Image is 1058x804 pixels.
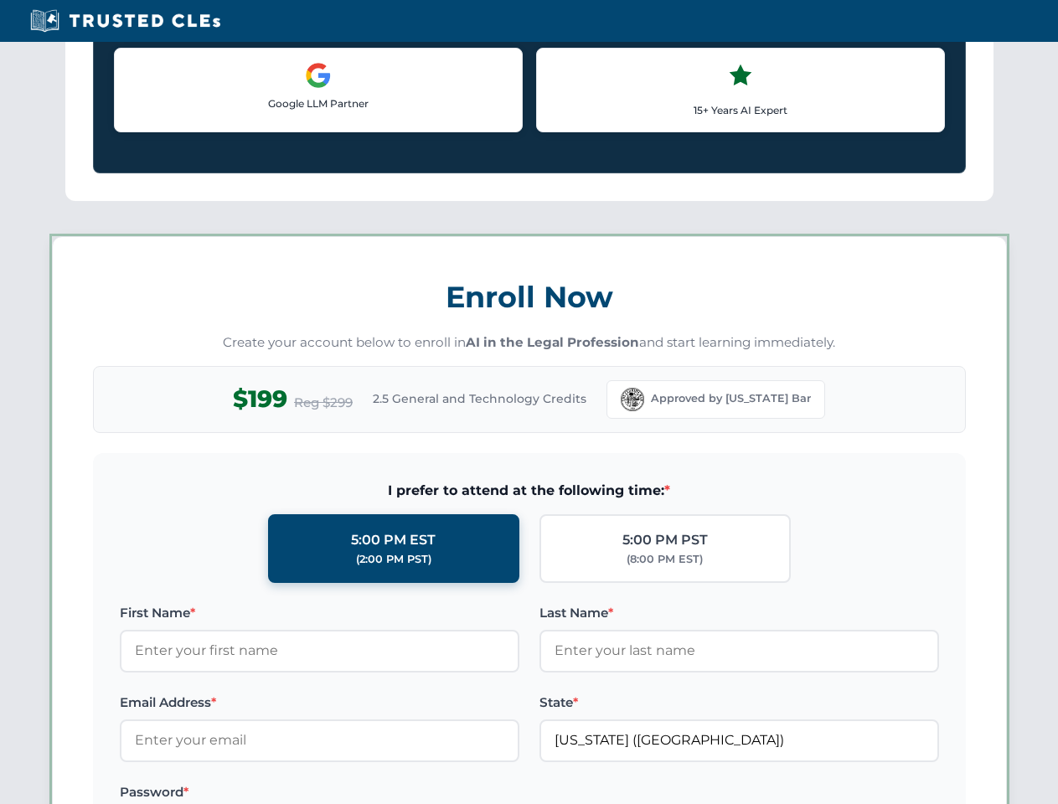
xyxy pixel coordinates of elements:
input: Enter your first name [120,630,519,672]
span: Approved by [US_STATE] Bar [651,390,811,407]
img: Google [305,62,332,89]
input: Enter your email [120,719,519,761]
img: Trusted CLEs [25,8,225,33]
label: Last Name [539,603,939,623]
strong: AI in the Legal Profession [466,334,639,350]
label: First Name [120,603,519,623]
p: Google LLM Partner [128,95,508,111]
label: State [539,693,939,713]
p: 15+ Years AI Expert [550,102,931,118]
span: Reg $299 [294,393,353,413]
div: 5:00 PM PST [622,529,708,551]
span: I prefer to attend at the following time: [120,480,939,502]
input: Enter your last name [539,630,939,672]
span: 2.5 General and Technology Credits [373,389,586,408]
label: Email Address [120,693,519,713]
h3: Enroll Now [93,271,966,323]
div: 5:00 PM EST [351,529,436,551]
input: Florida (FL) [539,719,939,761]
img: Florida Bar [621,388,644,411]
div: (8:00 PM EST) [627,551,703,568]
span: $199 [233,380,287,418]
div: (2:00 PM PST) [356,551,431,568]
p: Create your account below to enroll in and start learning immediately. [93,333,966,353]
label: Password [120,782,519,802]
